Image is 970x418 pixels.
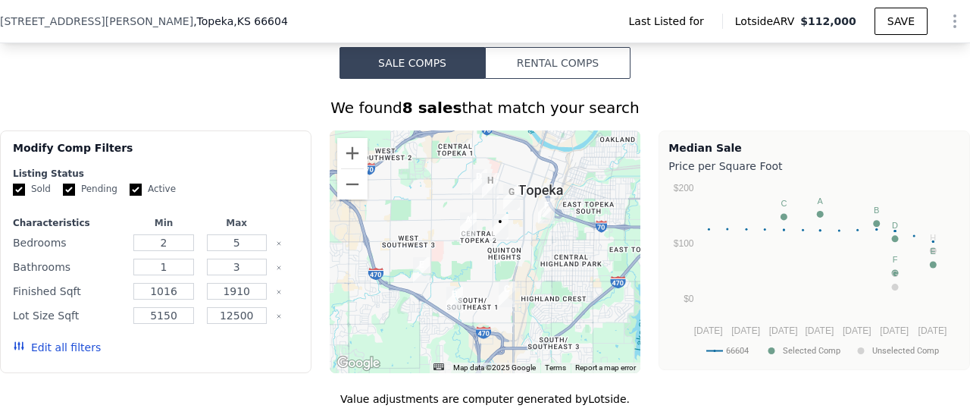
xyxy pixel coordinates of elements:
[413,257,430,283] div: 4200 SW 29th St
[818,196,824,206] text: A
[13,168,299,180] div: Listing Status
[668,140,960,156] div: Median Sale
[276,240,282,247] button: Clear
[471,169,487,195] div: 1193 SW Jewell Ave
[931,233,937,242] text: H
[892,269,899,278] text: G
[276,313,282,319] button: Clear
[339,47,485,79] button: Sale Comps
[337,169,368,200] button: Zoom out
[130,183,176,196] label: Active
[13,183,51,196] label: Sold
[940,6,970,36] button: Show Options
[674,238,694,249] text: $100
[130,217,197,229] div: Min
[843,325,871,336] text: [DATE]
[892,221,898,230] text: D
[63,183,117,196] label: Pending
[668,156,960,177] div: Price per Square Foot
[769,325,798,336] text: [DATE]
[726,346,749,356] text: 66604
[13,256,124,278] div: Bathrooms
[333,354,383,373] a: Open this area in Google Maps (opens a new window)
[13,232,124,253] div: Bedrooms
[499,281,515,307] div: 3372 SW Kirklawn Ave
[460,212,477,238] div: 2017 SW Wayne Ave
[485,47,630,79] button: Rental Comps
[130,184,142,196] input: Active
[872,346,939,356] text: Unselected Comp
[276,265,282,271] button: Clear
[893,255,898,264] text: F
[63,184,75,196] input: Pending
[668,177,956,366] svg: A chart.
[13,184,25,196] input: Sold
[13,281,124,302] div: Finished Sqft
[674,183,694,193] text: $200
[503,184,520,210] div: 1353 SW Western Ave
[783,346,840,356] text: Selected Comp
[402,99,462,117] strong: 8 sales
[918,325,947,336] text: [DATE]
[13,217,124,229] div: Characteristics
[800,15,856,27] span: $112,000
[337,138,368,168] button: Zoom in
[492,214,508,240] div: 2063 SW Buchanan St
[13,305,124,326] div: Lot Size Sqft
[629,14,710,29] span: Last Listed for
[732,325,761,336] text: [DATE]
[881,325,909,336] text: [DATE]
[453,363,536,372] span: Map data ©2025 Google
[13,140,299,168] div: Modify Comp Filters
[931,247,936,256] text: E
[538,198,555,224] div: 521 SE 18th St
[684,294,694,304] text: $0
[694,325,723,336] text: [DATE]
[203,217,270,229] div: Max
[333,354,383,373] img: Google
[806,325,834,336] text: [DATE]
[735,14,800,29] span: Lotside ARV
[193,14,288,29] span: , Topeka
[233,15,288,27] span: , KS 66604
[433,363,444,370] button: Keyboard shortcuts
[575,363,636,372] a: Report a map error
[276,289,282,295] button: Clear
[13,340,101,355] button: Edit all filters
[875,8,928,35] button: SAVE
[874,206,879,215] text: B
[545,363,566,372] a: Terms (opens in new tab)
[781,199,787,208] text: C
[482,173,499,199] div: 1224 SW Garfield Ave
[446,287,463,313] div: 3500 SW Oak Pkwy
